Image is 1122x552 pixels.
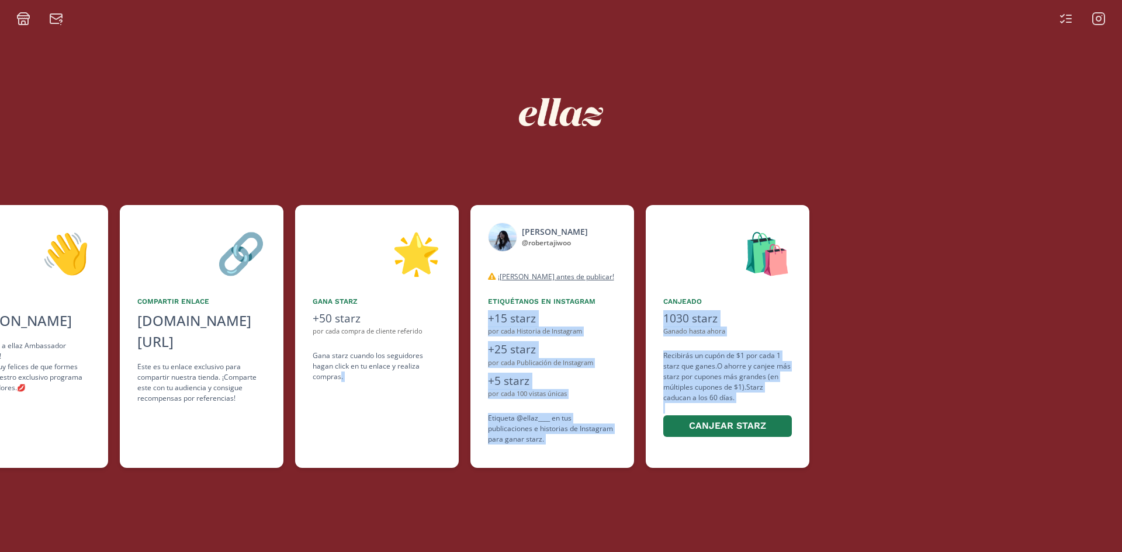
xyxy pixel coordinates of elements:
div: Este es tu enlace exclusivo para compartir nuestra tienda. ¡Comparte este con tu audiencia y cons... [137,362,266,404]
div: [DOMAIN_NAME][URL] [137,310,266,352]
button: Canjear starz [663,415,792,437]
img: 553519426_18531095272031687_9108109319303814463_n.jpg [488,223,517,252]
div: Etiquétanos en Instagram [488,296,617,307]
div: Compartir Enlace [137,296,266,307]
div: Recibirás un cupón de $1 por cada 1 starz que ganes. O ahorre y canjee más starz por cupones más ... [663,350,792,439]
div: Etiqueta @ellaz____ en tus publicaciones e historias de Instagram para ganar starz. [488,413,617,445]
div: [PERSON_NAME] [522,225,588,238]
div: Ganado hasta ahora [663,327,792,336]
div: Canjeado [663,296,792,307]
div: por cada 100 vistas únicas [488,389,617,399]
div: Gana starz cuando los seguidores hagan click en tu enlace y realiza compras . [313,350,441,382]
div: por cada Publicación de Instagram [488,358,617,368]
div: 🛍️ [663,223,792,282]
div: Gana starz [313,296,441,307]
div: @ robertajiwoo [522,238,588,248]
div: +5 starz [488,373,617,390]
div: +25 starz [488,341,617,358]
div: por cada Historia de Instagram [488,327,617,336]
img: nKmKAABZpYV7 [508,60,614,165]
div: 🌟 [313,223,441,282]
div: 1030 starz [663,310,792,327]
div: por cada compra de cliente referido [313,327,441,336]
div: +15 starz [488,310,617,327]
div: +50 starz [313,310,441,327]
u: ¡[PERSON_NAME] antes de publicar! [498,272,614,282]
div: 🔗 [137,223,266,282]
